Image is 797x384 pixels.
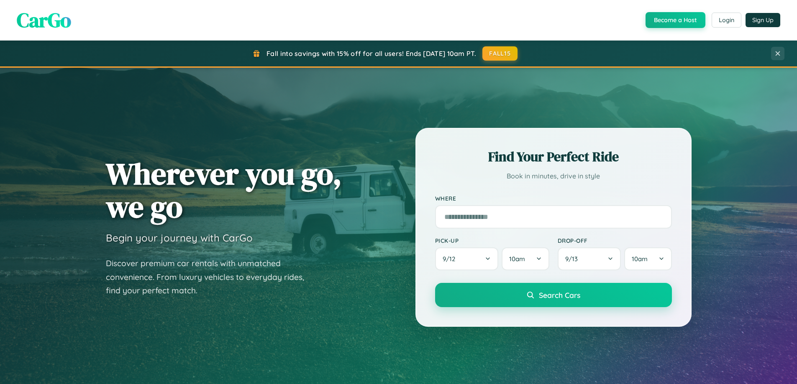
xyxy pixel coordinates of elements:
[17,6,71,34] span: CarGo
[435,247,499,270] button: 9/12
[435,195,672,202] label: Where
[558,247,621,270] button: 9/13
[106,157,342,223] h1: Wherever you go, we go
[539,290,580,300] span: Search Cars
[565,255,582,263] span: 9 / 13
[558,237,672,244] label: Drop-off
[435,170,672,182] p: Book in minutes, drive in style
[435,237,549,244] label: Pick-up
[746,13,780,27] button: Sign Up
[624,247,671,270] button: 10am
[646,12,705,28] button: Become a Host
[632,255,648,263] span: 10am
[435,147,672,166] h2: Find Your Perfect Ride
[502,247,549,270] button: 10am
[482,46,518,61] button: FALL15
[106,231,253,244] h3: Begin your journey with CarGo
[443,255,459,263] span: 9 / 12
[106,257,315,298] p: Discover premium car rentals with unmatched convenience. From luxury vehicles to everyday rides, ...
[435,283,672,307] button: Search Cars
[712,13,741,28] button: Login
[267,49,476,58] span: Fall into savings with 15% off for all users! Ends [DATE] 10am PT.
[509,255,525,263] span: 10am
